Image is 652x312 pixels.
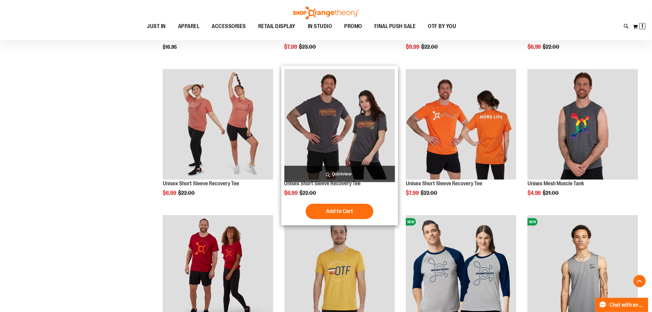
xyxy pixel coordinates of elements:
[344,19,362,33] span: PROMO
[528,218,538,226] span: NEW
[160,66,276,212] div: product
[421,44,439,50] span: $22.00
[284,190,299,196] span: $6.99
[300,190,317,196] span: $22.00
[406,69,516,181] a: Product image for Unisex Short Sleeve Recovery Tee
[284,69,395,181] a: Product image for Unisex Short Sleeve Recovery Tee
[528,69,638,181] a: Product image for Unisex Mesh Muscle Tank
[306,204,373,219] button: Add to Cart
[163,69,273,181] a: Product image for Unisex Short Sleeve Recovery Tee
[528,69,638,180] img: Product image for Unisex Mesh Muscle Tank
[284,166,395,182] a: Quickview
[610,302,645,308] span: Chat with an Expert
[163,69,273,180] img: Product image for Unisex Short Sleeve Recovery Tee
[374,19,416,33] span: FINAL PUSH SALE
[258,19,295,33] span: RETAIL DISPLAY
[403,66,520,212] div: product
[147,19,166,33] span: JUST IN
[524,66,641,212] div: product
[543,44,560,50] span: $22.00
[281,66,398,225] div: product
[178,19,200,33] span: APPAREL
[284,180,361,187] a: Unisex Short Sleeve Recovery Tee
[543,190,560,196] span: $21.00
[284,44,298,50] span: $7.99
[421,190,438,196] span: $22.00
[406,180,482,187] a: Unisex Short Sleeve Recovery Tee
[406,44,420,50] span: $9.99
[406,218,416,226] span: NEW
[308,19,332,33] span: IN STUDIO
[428,19,456,33] span: OTF BY YOU
[406,190,420,196] span: $7.99
[634,275,646,287] button: Back To Top
[212,19,246,33] span: ACCESSORIES
[528,190,542,196] span: $4.99
[163,44,178,50] span: $16.95
[642,23,644,29] span: 1
[326,208,353,215] span: Add to Cart
[292,6,360,19] img: Shop Orangetheory
[596,298,649,312] button: Chat with an Expert
[528,180,584,187] a: Unisex Mesh Muscle Tank
[406,69,516,180] img: Product image for Unisex Short Sleeve Recovery Tee
[299,44,317,50] span: $23.00
[284,69,395,180] img: Product image for Unisex Short Sleeve Recovery Tee
[163,190,177,196] span: $6.99
[528,44,542,50] span: $6.99
[163,180,239,187] a: Unisex Short Sleeve Recovery Tee
[178,190,196,196] span: $22.00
